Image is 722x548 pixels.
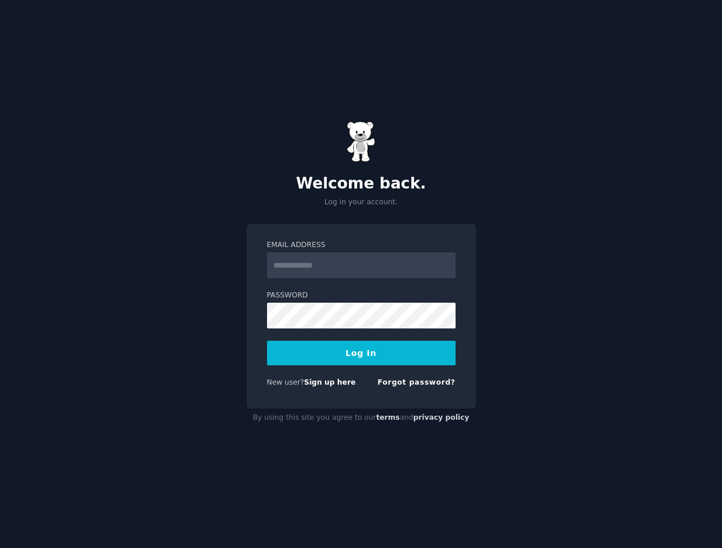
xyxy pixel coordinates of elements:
label: Password [267,290,456,301]
img: Gummy Bear [347,121,376,162]
a: terms [376,413,399,422]
a: privacy policy [413,413,470,422]
a: Forgot password? [378,378,456,386]
div: By using this site you agree to our and [247,409,476,427]
p: Log in your account. [247,197,476,208]
a: Sign up here [304,378,355,386]
button: Log In [267,341,456,365]
span: New user? [267,378,304,386]
h2: Welcome back. [247,174,476,193]
label: Email Address [267,240,456,251]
